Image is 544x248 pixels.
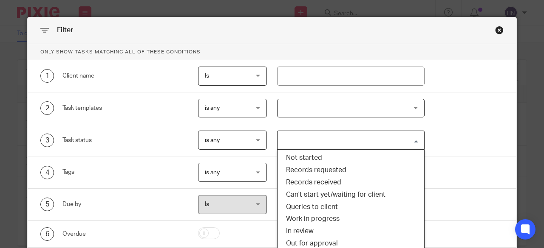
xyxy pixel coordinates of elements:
li: Records received [278,176,425,189]
span: is any [205,105,220,111]
div: 6 [40,227,54,241]
input: Search for option [278,133,420,148]
span: Is [205,201,209,207]
span: is any [205,137,220,143]
div: Tags [62,168,188,176]
li: In review [278,225,425,237]
div: Close this dialog window [495,26,504,34]
div: 3 [40,134,54,147]
li: Work in progress [278,213,425,225]
p: Only show tasks matching all of these conditions [28,44,516,60]
li: Queries to client [278,201,425,213]
div: 5 [40,198,54,211]
div: 4 [40,166,54,179]
li: Not started [278,152,425,164]
span: Filter [57,27,73,33]
div: 2 [40,101,54,115]
div: Task status [62,136,188,145]
span: is any [205,170,220,176]
div: 1 [40,69,54,83]
div: Search for option [277,131,425,150]
div: Overdue [62,230,188,238]
span: Is [205,73,209,79]
div: Client name [62,72,188,80]
div: Task templates [62,104,188,112]
li: Records requested [278,164,425,176]
li: Can't start yet/waiting for client [278,189,425,201]
div: Due by [62,200,188,209]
